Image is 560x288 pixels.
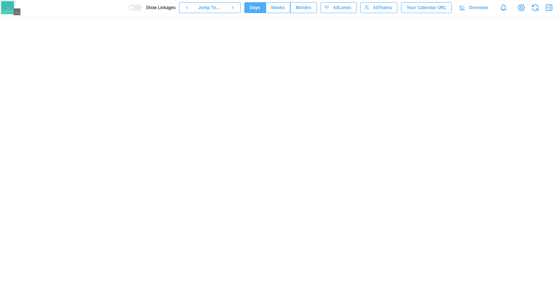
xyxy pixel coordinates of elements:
button: Open Drawer [544,3,554,13]
span: All Lanes [333,3,351,13]
span: Show Linkages [141,5,175,11]
span: Jump To... [198,3,220,13]
span: Months [296,3,311,13]
button: Days [244,2,266,13]
span: Overview [469,3,488,13]
button: Refresh Grid [530,3,540,13]
button: AllTeams [360,2,397,13]
button: AllLanes [320,2,357,13]
a: Notifications [497,1,510,14]
span: Weeks [271,3,285,13]
span: All Teams [373,3,392,13]
span: Days [250,3,260,13]
a: View Project [516,3,526,13]
button: Jump To... [195,2,225,13]
button: Your Calendar URL [401,2,452,13]
button: Weeks [266,2,291,13]
span: Your Calendar URL [407,3,446,13]
a: Overview [455,2,494,13]
button: Months [290,2,317,13]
